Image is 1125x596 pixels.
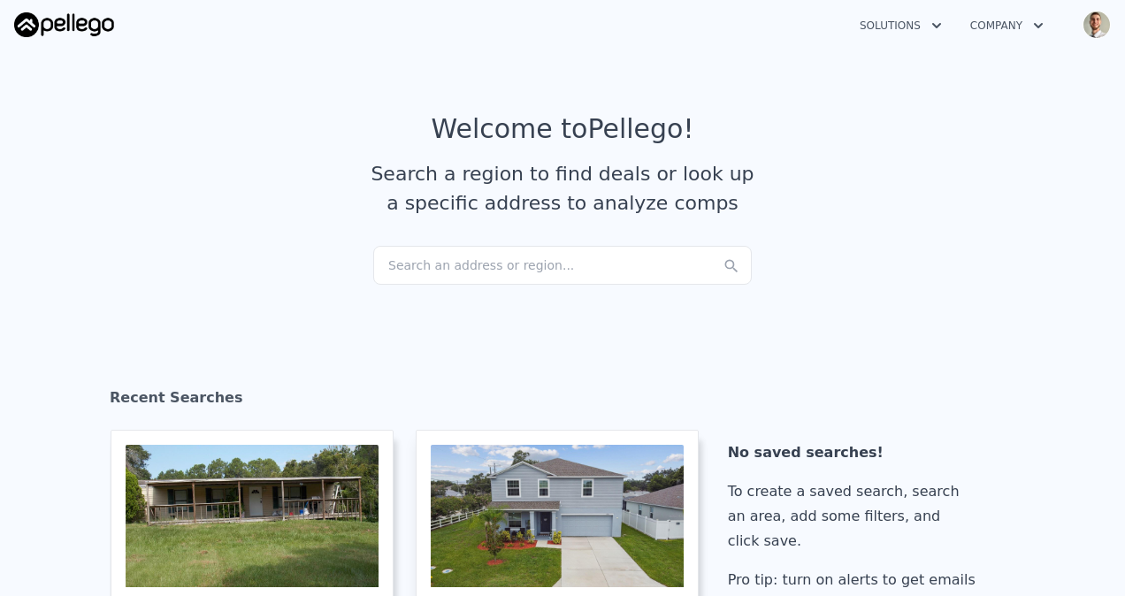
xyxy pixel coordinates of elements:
button: Solutions [846,10,956,42]
div: Recent Searches [110,373,1015,430]
div: No saved searches! [728,440,983,465]
div: Search a region to find deals or look up a specific address to analyze comps [364,159,761,218]
img: Pellego [14,12,114,37]
div: Search an address or region... [373,246,752,285]
div: Welcome to Pellego ! [432,113,694,145]
div: To create a saved search, search an area, add some filters, and click save. [728,479,983,554]
button: Company [956,10,1058,42]
img: avatar [1083,11,1111,39]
